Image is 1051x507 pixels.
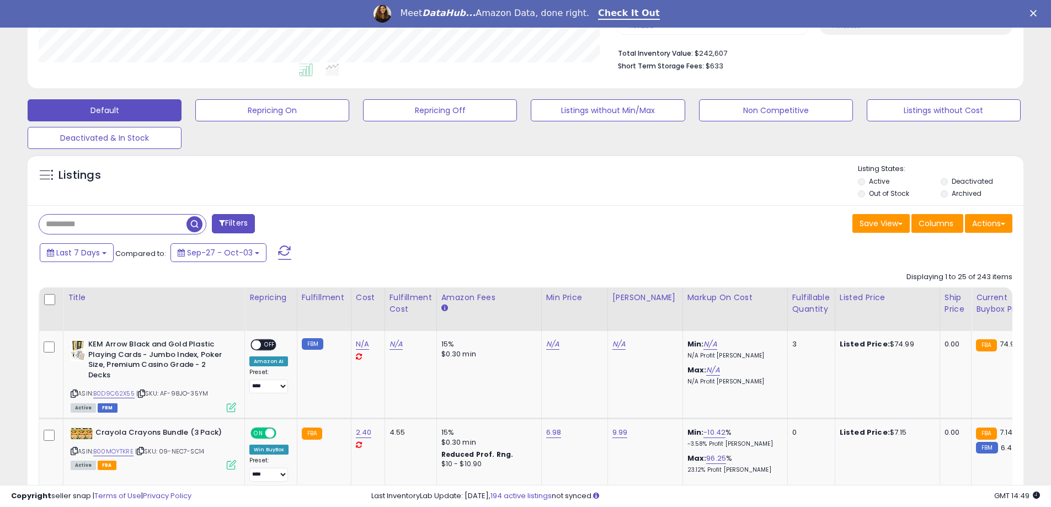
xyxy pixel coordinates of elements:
[945,339,963,349] div: 0.00
[840,428,931,437] div: $7.15
[143,490,191,501] a: Privacy Policy
[302,292,346,303] div: Fulfillment
[618,49,693,58] b: Total Inventory Value:
[706,365,719,376] a: N/A
[965,214,1012,233] button: Actions
[11,491,191,501] div: seller snap | |
[28,99,182,121] button: Default
[374,5,391,23] img: Profile image for Georgie
[612,427,628,438] a: 9.99
[867,99,1021,121] button: Listings without Cost
[212,214,255,233] button: Filters
[840,339,890,349] b: Listed Price:
[687,453,707,463] b: Max:
[546,292,603,303] div: Min Price
[71,339,86,361] img: 41p1Q5Kde0L._SL40_.jpg
[703,339,717,350] a: N/A
[919,218,953,229] span: Columns
[687,378,779,386] p: N/A Profit [PERSON_NAME]
[249,445,289,455] div: Win BuyBox
[687,466,779,474] p: 23.12% Profit [PERSON_NAME]
[40,243,114,262] button: Last 7 Days
[687,440,779,448] p: -3.58% Profit [PERSON_NAME]
[252,429,265,438] span: ON
[840,292,935,303] div: Listed Price
[945,428,963,437] div: 0.00
[490,490,552,501] a: 194 active listings
[687,428,779,448] div: %
[88,339,222,383] b: KEM Arrow Black and Gold Plastic Playing Cards - Jumbo Index, Poker Size, Premium Casino Grade - ...
[115,248,166,259] span: Compared to:
[441,349,533,359] div: $0.30 min
[792,339,826,349] div: 3
[422,8,476,18] i: DataHub...
[706,61,723,71] span: $633
[11,490,51,501] strong: Copyright
[68,292,240,303] div: Title
[93,447,134,456] a: B00MOYTKRE
[869,189,909,198] label: Out of Stock
[261,340,279,350] span: OFF
[356,427,372,438] a: 2.40
[28,127,182,149] button: Deactivated & In Stock
[249,369,289,393] div: Preset:
[687,453,779,474] div: %
[1001,442,1016,453] span: 6.47
[687,427,704,437] b: Min:
[98,461,116,470] span: FBA
[371,491,1040,501] div: Last InventoryLab Update: [DATE], not synced.
[249,457,289,482] div: Preset:
[952,177,993,186] label: Deactivated
[598,8,660,20] a: Check It Out
[531,99,685,121] button: Listings without Min/Max
[71,339,236,411] div: ASIN:
[400,8,589,19] div: Meet Amazon Data, done right.
[93,389,135,398] a: B0D9C62X55
[363,99,517,121] button: Repricing Off
[98,403,118,413] span: FBM
[852,214,910,233] button: Save View
[911,214,963,233] button: Columns
[699,99,853,121] button: Non Competitive
[976,339,996,351] small: FBA
[441,460,533,469] div: $10 - $10.90
[356,292,380,303] div: Cost
[976,442,997,453] small: FBM
[136,389,208,398] span: | SKU: AF-98JO-35YM
[390,339,403,350] a: N/A
[840,427,890,437] b: Listed Price:
[687,339,704,349] b: Min:
[390,292,432,315] div: Fulfillment Cost
[275,429,292,438] span: OFF
[952,189,981,198] label: Archived
[546,339,559,350] a: N/A
[1000,339,1020,349] span: 74.99
[58,168,101,183] h5: Listings
[356,339,369,350] a: N/A
[302,338,323,350] small: FBM
[302,428,322,440] small: FBA
[687,292,783,303] div: Markup on Cost
[703,427,725,438] a: -10.42
[858,164,1023,174] p: Listing States:
[706,453,726,464] a: 96.25
[170,243,266,262] button: Sep-27 - Oct-03
[994,490,1040,501] span: 2025-10-11 14:49 GMT
[612,292,678,303] div: [PERSON_NAME]
[618,46,1004,59] li: $242,607
[441,292,537,303] div: Amazon Fees
[612,339,626,350] a: N/A
[441,428,533,437] div: 15%
[249,292,292,303] div: Repricing
[1000,427,1013,437] span: 7.14
[792,292,830,315] div: Fulfillable Quantity
[94,490,141,501] a: Terms of Use
[441,450,514,459] b: Reduced Prof. Rng.
[56,247,100,258] span: Last 7 Days
[187,247,253,258] span: Sep-27 - Oct-03
[71,428,236,468] div: ASIN:
[618,61,704,71] b: Short Term Storage Fees:
[792,428,826,437] div: 0
[687,365,707,375] b: Max:
[441,303,448,313] small: Amazon Fees.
